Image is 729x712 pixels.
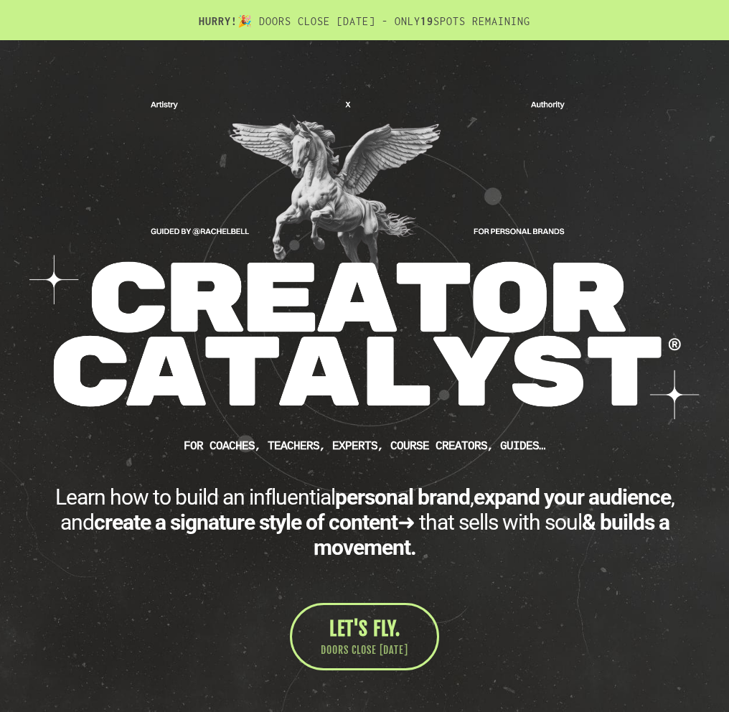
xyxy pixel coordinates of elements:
b: create a signature style of content [94,510,398,535]
b: FOR Coaches, teachers, experts, course creators, guides… [184,439,545,452]
b: 19 [420,15,433,27]
span: DOORS CLOSE [DATE] [321,643,408,657]
b: personal brand [335,484,470,510]
div: Learn how to build an influential , , and ➜ that sells with soul [32,484,697,560]
b: expand your audience [474,484,671,510]
span: LET'S FLY. [329,617,400,640]
h2: 🎉 DOORS CLOSE [DATE] - ONLY SPOTS REMAINING [32,14,697,40]
b: HURRY! [199,15,237,27]
a: LET'S FLY. DOORS CLOSE [DATE] [290,603,439,670]
b: & builds a movement. [314,510,669,560]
